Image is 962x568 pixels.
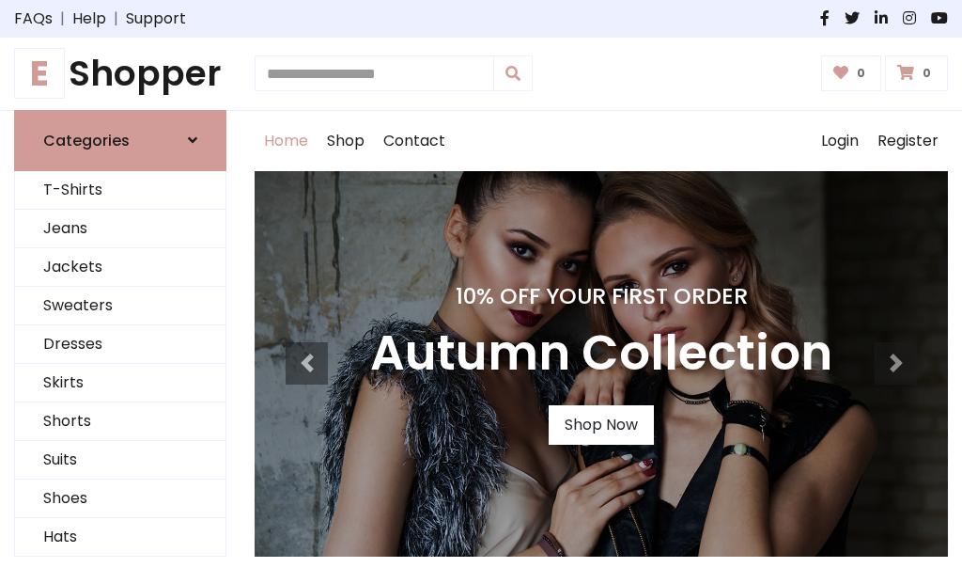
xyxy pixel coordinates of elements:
[53,8,72,30] span: |
[14,53,226,95] a: EShopper
[370,324,832,383] h3: Autumn Collection
[821,55,882,91] a: 0
[14,8,53,30] a: FAQs
[43,132,130,150] h6: Categories
[15,210,225,248] a: Jeans
[15,364,225,402] a: Skirts
[812,111,868,171] a: Login
[918,65,936,82] span: 0
[255,111,318,171] a: Home
[15,248,225,287] a: Jackets
[370,283,832,309] h4: 10% Off Your First Order
[15,518,225,557] a: Hats
[15,287,225,325] a: Sweaters
[15,441,225,480] a: Suits
[72,8,106,30] a: Help
[126,8,186,30] a: Support
[549,405,654,445] a: Shop Now
[15,480,225,518] a: Shoes
[106,8,126,30] span: |
[14,110,226,171] a: Categories
[318,111,374,171] a: Shop
[885,55,948,91] a: 0
[15,325,225,364] a: Dresses
[852,65,870,82] span: 0
[374,111,455,171] a: Contact
[14,53,226,95] h1: Shopper
[868,111,948,171] a: Register
[15,171,225,210] a: T-Shirts
[15,402,225,441] a: Shorts
[14,48,65,99] span: E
